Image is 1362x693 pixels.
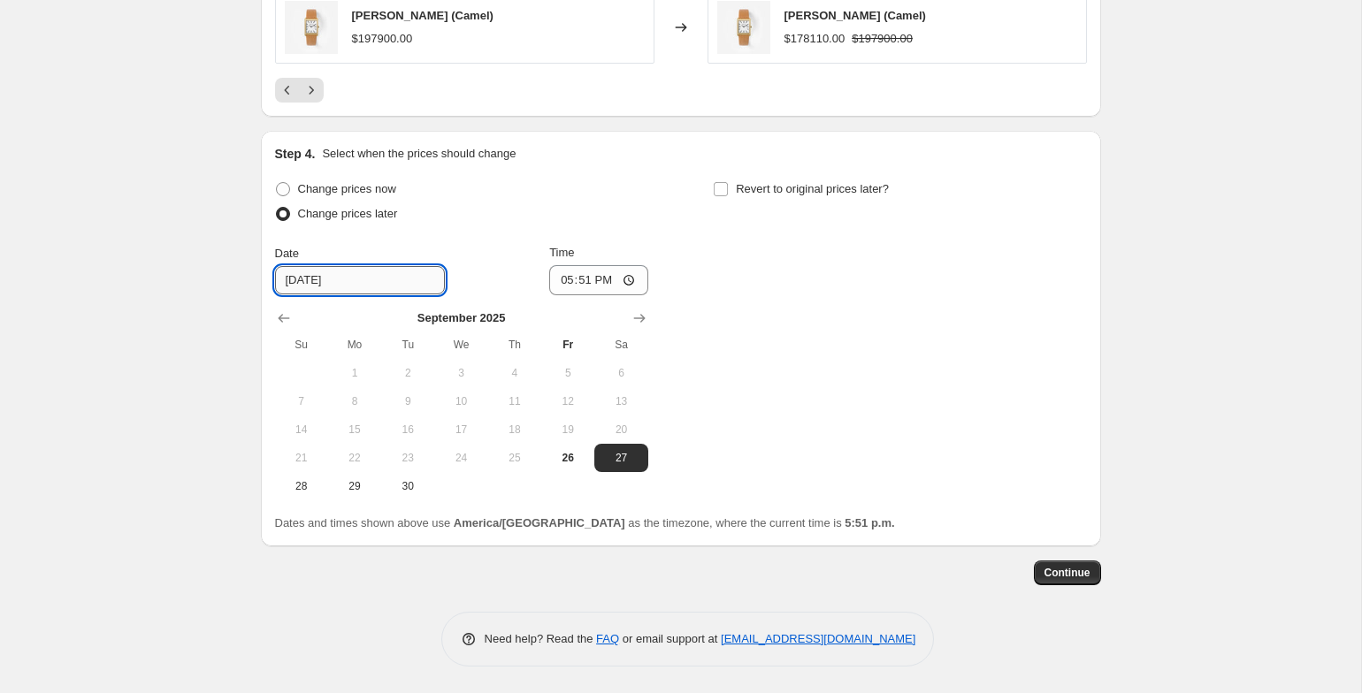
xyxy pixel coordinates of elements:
[299,78,324,103] button: Next
[328,472,381,500] button: Monday September 29 2025
[1044,566,1090,580] span: Continue
[601,394,640,408] span: 13
[275,247,299,260] span: Date
[272,306,296,331] button: Show previous month, August 2025
[282,479,321,493] span: 28
[298,182,396,195] span: Change prices now
[548,394,587,408] span: 12
[852,30,913,48] strike: $197900.00
[548,451,587,465] span: 26
[275,444,328,472] button: Sunday September 21 2025
[488,444,541,472] button: Thursday September 25 2025
[335,338,374,352] span: Mo
[784,30,846,48] div: $178110.00
[434,387,487,415] button: Wednesday September 10 2025
[548,366,587,380] span: 5
[388,366,427,380] span: 2
[282,423,321,437] span: 14
[335,451,374,465] span: 22
[285,1,338,54] img: breda-virgil-1736a-gold-brown-leather-watch-front_f234e417-758e-4cd2-a0ae-70b8638b480b_80x.jpg
[381,472,434,500] button: Tuesday September 30 2025
[488,415,541,444] button: Thursday September 18 2025
[275,266,445,294] input: 9/26/2025
[282,338,321,352] span: Su
[282,394,321,408] span: 7
[328,444,381,472] button: Monday September 22 2025
[352,30,413,48] div: $197900.00
[388,479,427,493] span: 30
[335,394,374,408] span: 8
[441,338,480,352] span: We
[541,444,594,472] button: Today Friday September 26 2025
[549,246,574,259] span: Time
[388,394,427,408] span: 9
[488,387,541,415] button: Thursday September 11 2025
[541,415,594,444] button: Friday September 19 2025
[381,359,434,387] button: Tuesday September 2 2025
[275,145,316,163] h2: Step 4.
[328,415,381,444] button: Monday September 15 2025
[328,387,381,415] button: Monday September 8 2025
[495,451,534,465] span: 25
[434,359,487,387] button: Wednesday September 3 2025
[548,338,587,352] span: Fr
[619,632,721,645] span: or email support at
[434,415,487,444] button: Wednesday September 17 2025
[495,423,534,437] span: 18
[594,444,647,472] button: Saturday September 27 2025
[352,9,494,22] span: [PERSON_NAME] (Camel)
[454,516,625,529] b: America/[GEOGRAPHIC_DATA]
[388,338,427,352] span: Tu
[275,78,300,103] button: Previous
[335,366,374,380] span: 1
[322,145,516,163] p: Select when the prices should change
[388,423,427,437] span: 16
[596,632,619,645] a: FAQ
[495,366,534,380] span: 4
[275,516,895,529] span: Dates and times shown above use as the timezone, where the current time is
[275,472,328,500] button: Sunday September 28 2025
[594,359,647,387] button: Saturday September 6 2025
[381,387,434,415] button: Tuesday September 9 2025
[298,207,398,220] span: Change prices later
[845,516,894,529] b: 5:51 p.m.
[736,182,889,195] span: Revert to original prices later?
[601,366,640,380] span: 6
[275,387,328,415] button: Sunday September 7 2025
[549,265,648,295] input: 12:00
[594,387,647,415] button: Saturday September 13 2025
[784,9,926,22] span: [PERSON_NAME] (Camel)
[721,632,915,645] a: [EMAIL_ADDRESS][DOMAIN_NAME]
[601,451,640,465] span: 27
[627,306,652,331] button: Show next month, October 2025
[381,331,434,359] th: Tuesday
[548,423,587,437] span: 19
[717,1,770,54] img: breda-virgil-1736a-gold-brown-leather-watch-front_f234e417-758e-4cd2-a0ae-70b8638b480b_80x.jpg
[275,415,328,444] button: Sunday September 14 2025
[275,78,324,103] nav: Pagination
[495,338,534,352] span: Th
[282,451,321,465] span: 21
[441,423,480,437] span: 17
[328,359,381,387] button: Monday September 1 2025
[594,415,647,444] button: Saturday September 20 2025
[381,444,434,472] button: Tuesday September 23 2025
[601,338,640,352] span: Sa
[485,632,597,645] span: Need help? Read the
[335,479,374,493] span: 29
[381,415,434,444] button: Tuesday September 16 2025
[328,331,381,359] th: Monday
[488,331,541,359] th: Thursday
[601,423,640,437] span: 20
[388,451,427,465] span: 23
[441,451,480,465] span: 24
[434,331,487,359] th: Wednesday
[441,394,480,408] span: 10
[594,331,647,359] th: Saturday
[488,359,541,387] button: Thursday September 4 2025
[434,444,487,472] button: Wednesday September 24 2025
[335,423,374,437] span: 15
[495,394,534,408] span: 11
[275,331,328,359] th: Sunday
[441,366,480,380] span: 3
